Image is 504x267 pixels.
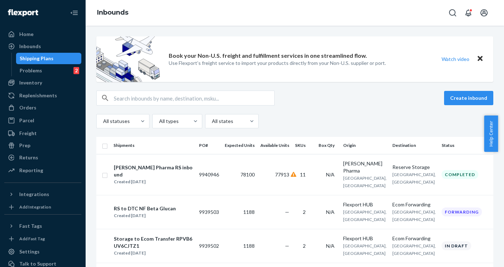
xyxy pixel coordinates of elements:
a: Orders [4,102,81,113]
div: Prep [19,142,30,149]
span: 2 [303,209,306,215]
th: PO# [196,137,222,154]
span: 78100 [240,171,255,178]
ol: breadcrumbs [91,2,134,23]
div: Integrations [19,191,49,198]
span: N/A [326,243,335,249]
th: Shipments [111,137,196,154]
span: — [285,209,289,215]
div: Reporting [19,167,43,174]
th: Origin [340,137,390,154]
input: All statuses [102,118,103,125]
p: Book your Non-U.S. freight and fulfillment services in one streamlined flow. [169,52,367,60]
a: Problems2 [16,65,82,76]
a: Home [4,29,81,40]
input: All types [158,118,159,125]
a: Inventory [4,77,81,88]
button: Fast Tags [4,220,81,232]
span: 77913 [275,171,289,178]
span: [GEOGRAPHIC_DATA], [GEOGRAPHIC_DATA] [343,209,387,222]
a: Inbounds [4,41,81,52]
div: Returns [19,154,38,161]
th: SKUs [292,137,311,154]
button: Open account menu [477,6,491,20]
span: [GEOGRAPHIC_DATA], [GEOGRAPHIC_DATA] [343,175,387,188]
div: Storage to Ecom Transfer RPVB6UV6CJTZ1 [114,235,193,250]
span: — [285,243,289,249]
span: 1188 [243,209,255,215]
div: Add Integration [19,204,51,210]
div: Home [19,31,34,38]
a: Parcel [4,115,81,126]
td: 9939502 [196,229,222,263]
a: Prep [4,140,81,151]
div: Orders [19,104,36,111]
div: Created [DATE] [114,250,193,257]
span: N/A [326,209,335,215]
div: Inbounds [19,43,41,50]
a: Returns [4,152,81,163]
input: Search inbounds by name, destination, msku... [114,91,274,105]
button: Open notifications [461,6,475,20]
div: Shipping Plans [20,55,54,62]
button: Close Navigation [67,6,81,20]
button: Integrations [4,189,81,200]
div: Fast Tags [19,222,42,230]
div: 2 [73,67,79,74]
a: Shipping Plans [16,53,82,64]
span: 1188 [243,243,255,249]
button: Open Search Box [446,6,460,20]
a: Settings [4,246,81,257]
a: Replenishments [4,90,81,101]
div: Inventory [19,79,42,86]
p: Use Flexport’s freight service to import your products directly from your Non-U.S. supplier or port. [169,60,386,67]
td: 9939503 [196,195,222,229]
td: 9940946 [196,154,222,195]
div: [PERSON_NAME] Pharma RS inbound [114,164,193,178]
th: Available Units [258,137,292,154]
span: 2 [303,243,306,249]
a: Add Integration [4,203,81,211]
button: Watch video [437,54,474,64]
a: Freight [4,128,81,139]
div: Parcel [19,117,34,124]
button: Close [475,54,485,64]
img: Flexport logo [8,9,38,16]
div: Replenishments [19,92,57,99]
div: Problems [20,67,42,74]
a: Inbounds [97,9,128,16]
span: 11 [300,171,306,178]
div: Created [DATE] [114,212,176,219]
span: N/A [326,171,335,178]
div: Flexport HUB [343,201,387,208]
a: Add Fast Tag [4,235,81,243]
div: Flexport HUB [343,235,387,242]
div: Freight [19,130,37,137]
th: Box Qty [311,137,340,154]
iframe: Hay más información aquí [371,63,504,267]
div: [PERSON_NAME] Pharma [343,160,387,174]
div: Add Fast Tag [19,236,45,242]
span: [GEOGRAPHIC_DATA], [GEOGRAPHIC_DATA] [343,243,387,256]
th: Expected Units [222,137,258,154]
div: Settings [19,248,40,255]
div: RS to DTC NF Beta Glucan [114,205,176,212]
div: Created [DATE] [114,178,193,185]
a: Reporting [4,165,81,176]
input: All states [211,118,212,125]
